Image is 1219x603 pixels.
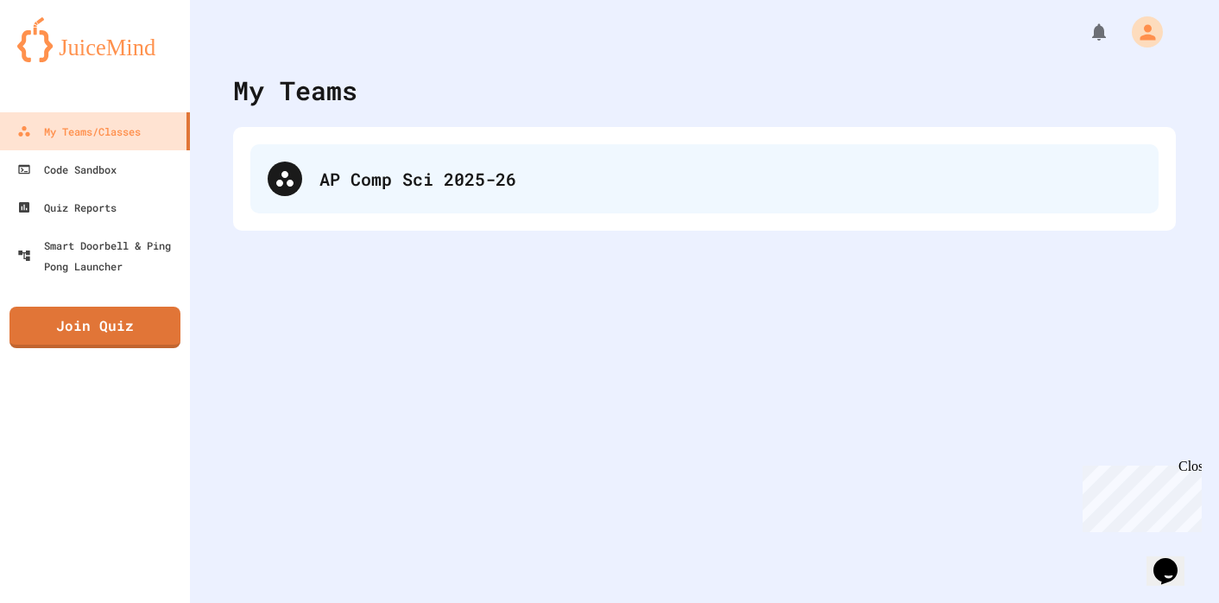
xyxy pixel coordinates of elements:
a: Join Quiz [9,307,180,348]
div: AP Comp Sci 2025-26 [250,144,1159,213]
div: My Account [1114,12,1167,52]
div: Quiz Reports [17,197,117,218]
div: Smart Doorbell & Ping Pong Launcher [17,235,183,276]
div: My Teams [233,71,357,110]
div: Chat with us now!Close [7,7,119,110]
div: My Teams/Classes [17,121,141,142]
iframe: chat widget [1076,459,1202,532]
div: My Notifications [1057,17,1114,47]
div: Code Sandbox [17,159,117,180]
img: logo-orange.svg [17,17,173,62]
iframe: chat widget [1146,534,1202,586]
div: AP Comp Sci 2025-26 [319,166,1141,192]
